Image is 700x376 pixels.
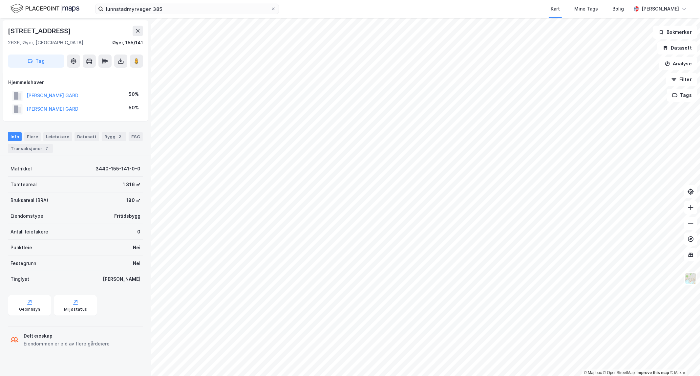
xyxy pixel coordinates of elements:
div: Datasett [74,132,99,141]
iframe: Chat Widget [667,344,700,376]
img: Z [685,272,697,285]
input: Søk på adresse, matrikkel, gårdeiere, leietakere eller personer [103,4,271,14]
div: Transaksjoner [8,144,53,153]
div: 1 316 ㎡ [123,181,140,188]
div: Tomteareal [11,181,37,188]
div: Eiere [24,132,41,141]
div: 3440-155-141-0-0 [95,165,140,173]
div: Antall leietakere [11,228,48,236]
div: Matrikkel [11,165,32,173]
a: Improve this map [637,370,669,375]
button: Tag [8,55,64,68]
button: Datasett [657,41,697,55]
button: Tags [667,89,697,102]
div: Info [8,132,22,141]
div: 2 [117,133,123,140]
button: Analyse [659,57,697,70]
div: [PERSON_NAME] [103,275,140,283]
div: Eiendommen er eid av flere gårdeiere [24,340,110,348]
button: Filter [666,73,697,86]
button: Bokmerker [653,26,697,39]
div: [PERSON_NAME] [642,5,679,13]
div: Nei [133,244,140,252]
div: [STREET_ADDRESS] [8,26,72,36]
a: OpenStreetMap [603,370,635,375]
div: 0 [137,228,140,236]
div: Nei [133,259,140,267]
div: 180 ㎡ [126,196,140,204]
div: Punktleie [11,244,32,252]
div: Tinglyst [11,275,29,283]
div: Bolig [612,5,624,13]
a: Mapbox [584,370,602,375]
div: Geoinnsyn [19,307,40,312]
div: Delt eieskap [24,332,110,340]
div: Miljøstatus [64,307,87,312]
img: logo.f888ab2527a4732fd821a326f86c7f29.svg [11,3,79,14]
div: Leietakere [43,132,72,141]
div: Kontrollprogram for chat [667,344,700,376]
div: Kart [551,5,560,13]
div: Hjemmelshaver [8,78,143,86]
div: 50% [129,90,139,98]
div: Bygg [102,132,126,141]
div: Eiendomstype [11,212,43,220]
div: 2636, Øyer, [GEOGRAPHIC_DATA] [8,39,83,47]
div: Fritidsbygg [114,212,140,220]
div: Bruksareal (BRA) [11,196,48,204]
div: Festegrunn [11,259,36,267]
div: Øyer, 155/141 [112,39,143,47]
div: 7 [44,145,50,152]
div: Mine Tags [574,5,598,13]
div: ESG [129,132,143,141]
div: 50% [129,104,139,112]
